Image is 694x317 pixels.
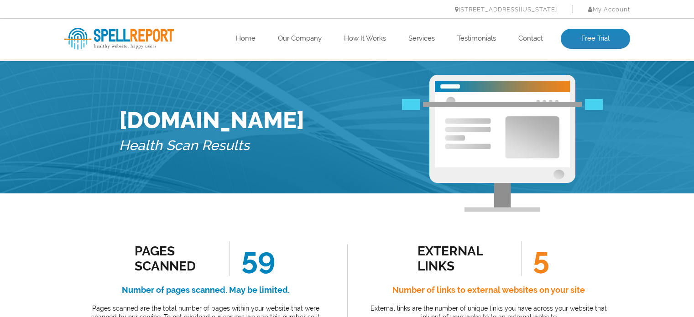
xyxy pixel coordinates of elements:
div: external links [417,244,500,274]
h4: Number of pages scanned. May be limited. [85,283,327,297]
img: Free Website Analysis [435,92,570,167]
img: Free Webiste Analysis [429,75,575,212]
h5: Health Scan Results [119,134,304,158]
h1: [DOMAIN_NAME] [119,107,304,134]
span: 5 [521,241,549,276]
img: Free Webiste Analysis [402,99,603,110]
div: Pages Scanned [135,244,217,274]
span: 59 [230,241,275,276]
h4: Number of links to external websites on your site [368,283,610,297]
